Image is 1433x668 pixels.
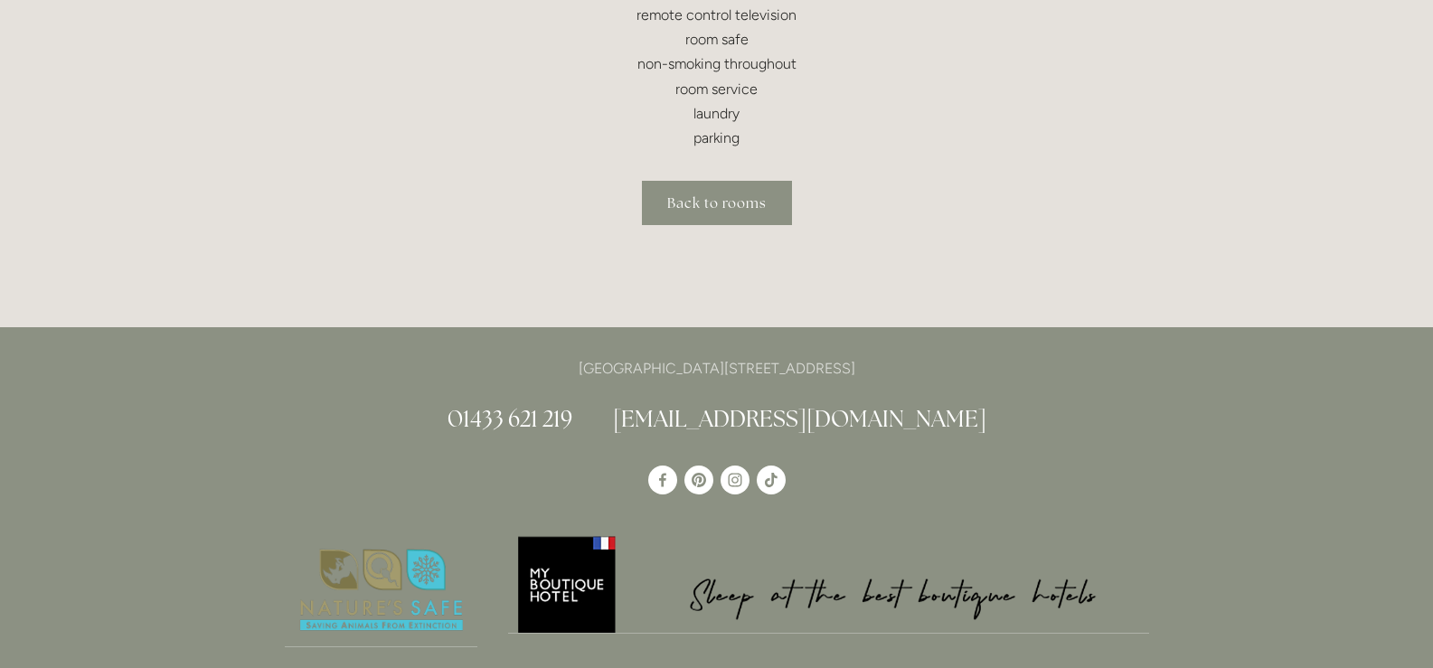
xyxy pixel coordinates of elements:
[285,533,478,648] a: Nature's Safe - Logo
[508,533,1149,634] img: My Boutique Hotel - Logo
[613,404,986,433] a: [EMAIL_ADDRESS][DOMAIN_NAME]
[721,466,749,494] a: Instagram
[508,533,1149,635] a: My Boutique Hotel - Logo
[642,181,792,225] a: Back to rooms
[285,356,1149,381] p: [GEOGRAPHIC_DATA][STREET_ADDRESS]
[285,533,478,647] img: Nature's Safe - Logo
[684,466,713,494] a: Pinterest
[757,466,786,494] a: TikTok
[648,466,677,494] a: Losehill House Hotel & Spa
[448,404,572,433] a: 01433 621 219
